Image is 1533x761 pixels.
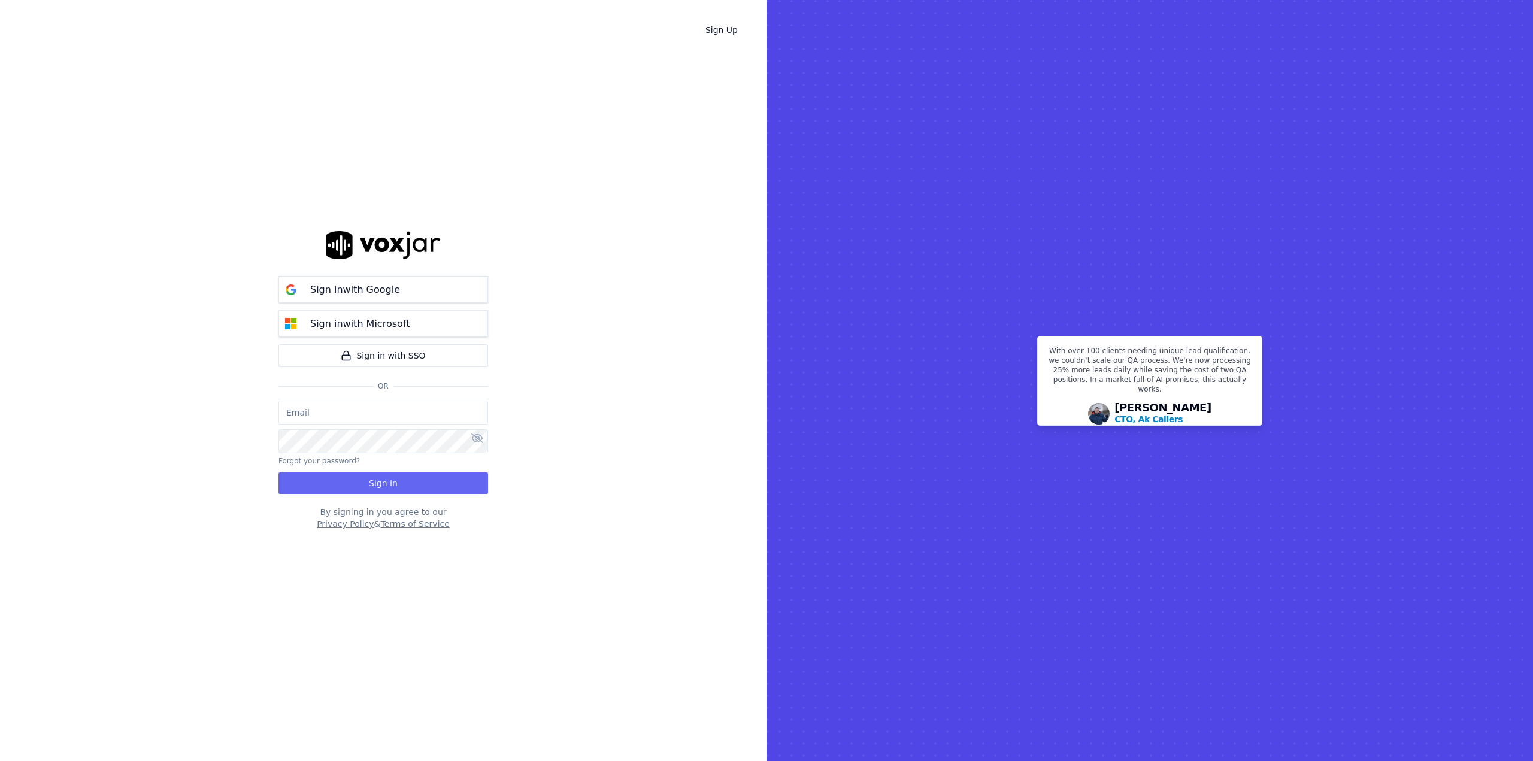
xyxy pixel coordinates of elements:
[373,381,393,391] span: Or
[278,344,488,367] a: Sign in with SSO
[310,317,410,331] p: Sign in with Microsoft
[278,506,488,530] div: By signing in you agree to our &
[279,312,303,336] img: microsoft Sign in button
[317,518,374,530] button: Privacy Policy
[278,472,488,494] button: Sign In
[326,231,441,259] img: logo
[278,401,488,425] input: Email
[1088,403,1110,425] img: Avatar
[278,310,488,337] button: Sign inwith Microsoft
[1045,346,1255,399] p: With over 100 clients needing unique lead qualification, we couldn't scale our QA process. We're ...
[1114,413,1183,425] p: CTO, Ak Callers
[278,276,488,303] button: Sign inwith Google
[310,283,400,297] p: Sign in with Google
[380,518,449,530] button: Terms of Service
[696,19,747,41] a: Sign Up
[278,456,360,466] button: Forgot your password?
[1114,402,1211,425] div: [PERSON_NAME]
[279,278,303,302] img: google Sign in button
